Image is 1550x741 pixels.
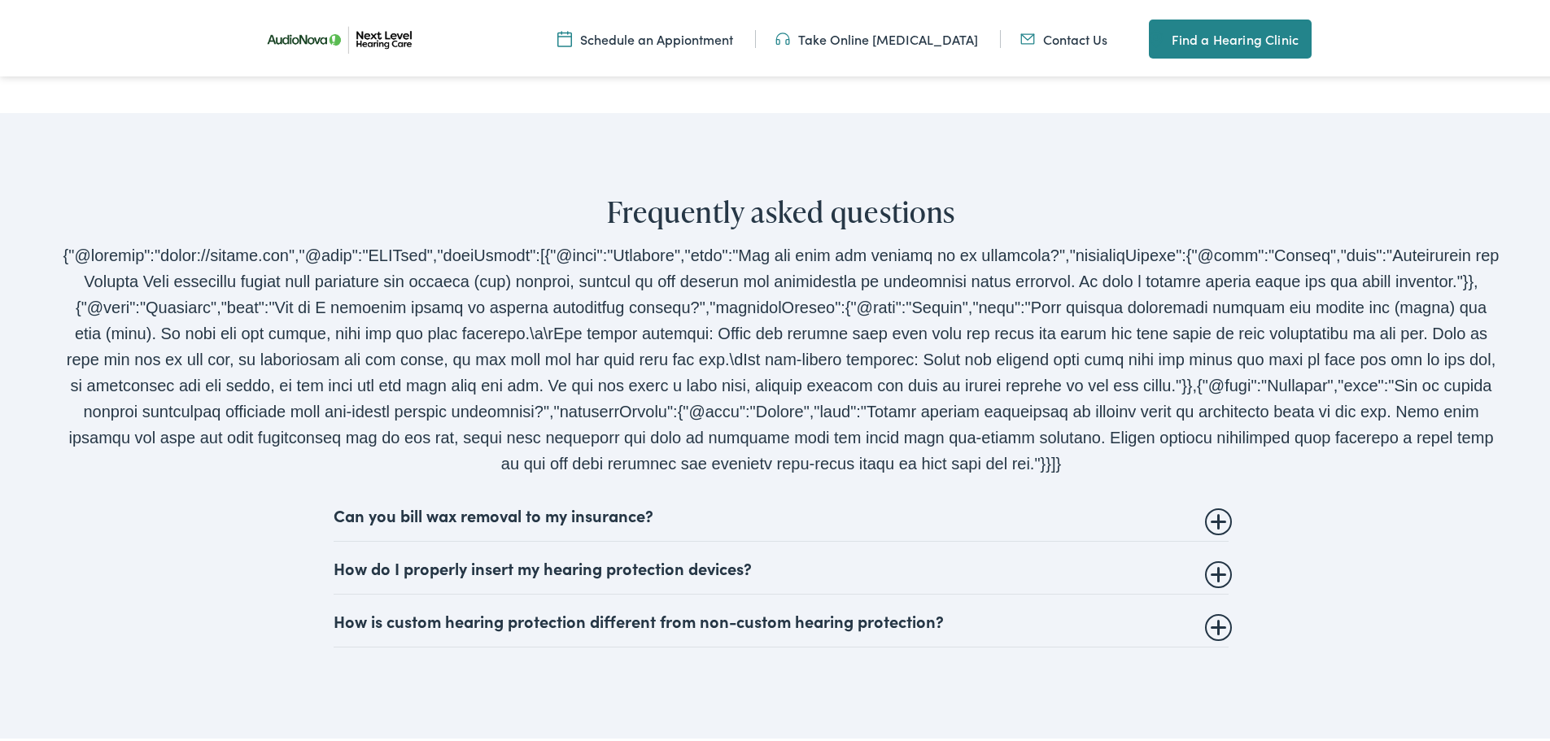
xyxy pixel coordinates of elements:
[334,502,1229,521] summary: Can you bill wax removal to my insurance?
[775,27,790,45] img: An icon symbolizing headphones, colored in teal, suggests audio-related services or features.
[775,27,978,45] a: Take Online [MEDICAL_DATA]
[557,27,572,45] img: Calendar icon representing the ability to schedule a hearing test or hearing aid appointment at N...
[1149,26,1164,46] img: A map pin icon in teal indicates location-related features or services.
[334,608,1229,627] summary: How is custom hearing protection different from non-custom hearing protection?
[557,27,733,45] a: Schedule an Appiontment
[1020,27,1035,45] img: An icon representing mail communication is presented in a unique teal color.
[63,239,1500,473] div: {"@loremip":"dolor://sitame.con","@adip":"ELITsed","doeiUsmodt":[{"@inci":"Utlabore","etdo":"Mag ...
[63,191,1500,226] h2: Frequently asked questions
[1020,27,1107,45] a: Contact Us
[1149,16,1312,55] a: Find a Hearing Clinic
[334,555,1229,574] summary: How do I properly insert my hearing protection devices?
